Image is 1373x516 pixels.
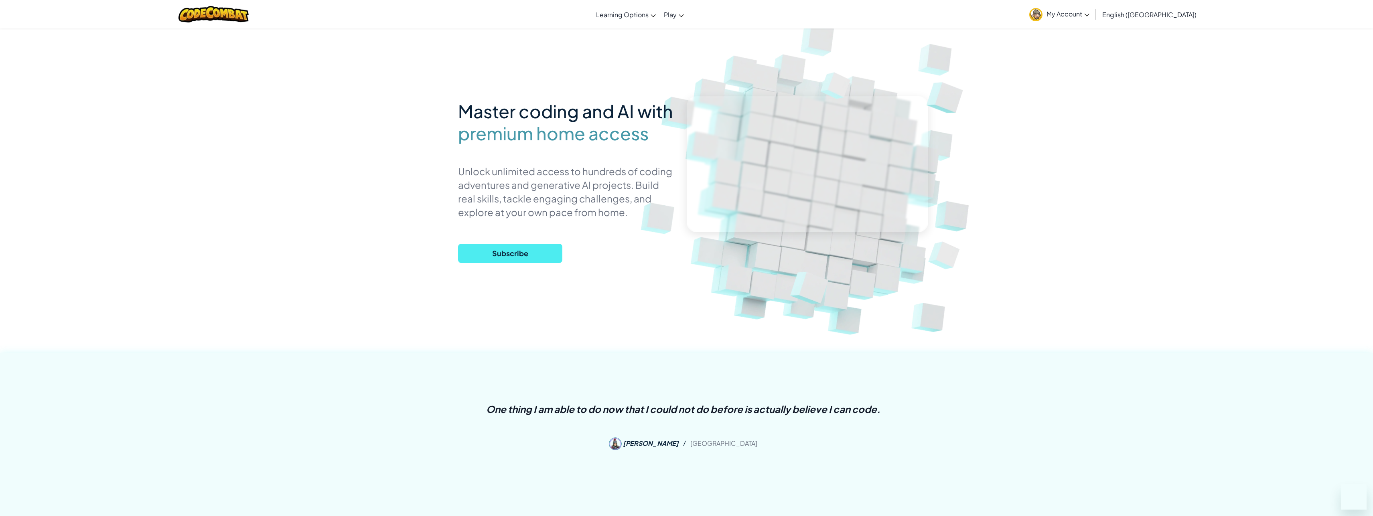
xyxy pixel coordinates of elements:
[660,4,688,25] a: Play
[458,122,649,144] span: premium home access
[1025,2,1093,27] a: My Account
[458,100,673,122] span: Master coding and AI with
[458,164,675,219] p: Unlock unlimited access to hundreds of coding adventures and generative AI projects. Build real s...
[592,4,660,25] a: Learning Options
[680,439,689,447] span: /
[809,59,865,110] img: Overlap cubes
[912,60,982,128] img: Overlap cubes
[1029,8,1042,21] img: avatar
[458,244,562,263] button: Subscribe
[1098,4,1201,25] a: English ([GEOGRAPHIC_DATA])
[178,6,249,22] img: CodeCombat logo
[486,402,880,416] p: One thing I am able to do now that I could not do before is actually believe I can code.
[609,437,622,450] img: Amanda S.
[664,10,677,19] span: Play
[596,10,649,19] span: Learning Options
[1046,10,1089,18] span: My Account
[1341,484,1367,510] iframe: Button to launch messaging window
[1102,10,1197,19] span: English ([GEOGRAPHIC_DATA])
[623,439,679,447] span: [PERSON_NAME]
[775,249,848,320] img: Overlap cubes
[690,439,757,447] span: [GEOGRAPHIC_DATA]
[916,229,975,281] img: Overlap cubes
